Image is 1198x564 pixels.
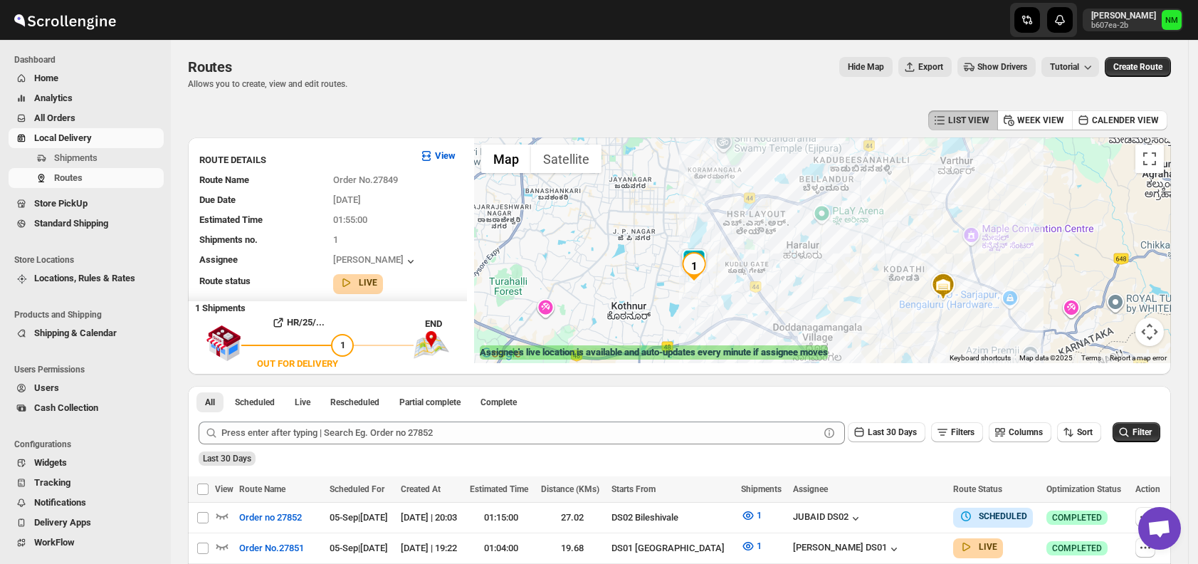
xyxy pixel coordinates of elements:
img: shop.svg [206,315,241,371]
span: Analytics [34,93,73,103]
button: [PERSON_NAME] [333,254,418,268]
div: [DATE] | 19:22 [401,541,461,555]
button: Keyboard shortcuts [950,353,1011,363]
button: Map action label [839,57,893,77]
p: Allows you to create, view and edit routes. [188,78,347,90]
div: END [425,317,467,331]
span: Scheduled For [330,484,384,494]
button: Notifications [9,493,164,513]
button: All routes [196,392,224,412]
span: 05-Sep | [DATE] [330,543,388,553]
span: Last 30 Days [203,454,251,464]
button: Show satellite imagery [531,145,601,173]
span: Products and Shipping [14,309,164,320]
span: Show Drivers [977,61,1027,73]
button: Order no 27852 [231,506,310,529]
span: Store Locations [14,254,164,266]
button: Shipping & Calendar [9,323,164,343]
span: Last 30 Days [868,427,917,437]
a: Open chat [1138,507,1181,550]
span: Delivery Apps [34,517,91,528]
div: [PERSON_NAME] DS01 [793,542,901,556]
a: Open this area in Google Maps (opens a new window) [478,345,525,363]
span: Map data ©2025 [1019,354,1073,362]
a: Terms (opens in new tab) [1081,354,1101,362]
button: HR/25/... [241,311,354,334]
div: 01:04:00 [470,541,532,555]
span: Route Name [239,484,285,494]
span: Optimization Status [1046,484,1121,494]
button: Last 30 Days [848,422,925,442]
b: LIVE [359,278,377,288]
span: Due Date [199,194,236,205]
span: Routes [188,58,232,75]
button: Sort [1057,422,1101,442]
p: [PERSON_NAME] [1091,10,1156,21]
button: Delivery Apps [9,513,164,533]
span: Live [295,397,310,408]
button: Map camera controls [1135,318,1164,346]
span: Filters [951,427,974,437]
button: All Orders [9,108,164,128]
span: Order No.27851 [239,541,304,555]
span: 1 [333,234,338,245]
span: Users [34,382,59,393]
span: Created At [401,484,441,494]
span: Partial complete [399,397,461,408]
button: Analytics [9,88,164,108]
button: Users [9,378,164,398]
span: Home [34,73,58,83]
button: Tutorial [1041,57,1099,77]
button: Home [9,68,164,88]
p: b607ea-2b [1091,21,1156,30]
div: DS01 [GEOGRAPHIC_DATA] [611,541,732,555]
span: View [215,484,233,494]
text: NM [1165,16,1178,25]
span: Columns [1009,427,1043,437]
img: trip_end.png [414,331,449,358]
span: 05-Sep | [DATE] [330,512,388,523]
span: Route status [199,276,251,286]
span: 1 [757,510,762,521]
span: Shipping & Calendar [34,328,117,338]
button: Show street map [481,145,531,173]
span: Notifications [34,497,86,508]
span: Route Name [199,174,249,185]
div: 27.02 [541,511,604,525]
b: 1 Shipments [188,296,246,313]
span: CALENDER VIEW [1092,115,1159,126]
span: Assignee [199,254,238,265]
b: SCHEDULED [979,511,1027,521]
span: Distance (KMs) [541,484,599,494]
span: 01:55:00 [333,214,367,225]
span: Create Route [1113,61,1162,73]
span: Dashboard [14,54,164,66]
button: Export [898,57,952,77]
span: Store PickUp [34,198,88,209]
span: All Orders [34,113,75,123]
span: 1 [340,340,345,350]
div: OUT FOR DELIVERY [257,357,338,371]
button: Toggle fullscreen view [1135,145,1164,173]
b: HR/25/... [287,317,325,328]
button: Tracking [9,473,164,493]
div: [DATE] | 20:03 [401,511,461,525]
span: Tracking [34,477,70,488]
span: Rescheduled [330,397,379,408]
button: 1 [732,535,770,558]
span: Shipments [54,152,98,163]
span: Action [1135,484,1160,494]
span: Order No.27849 [333,174,398,185]
span: Locations, Rules & Rates [34,273,135,283]
label: Assignee's live location is available and auto-updates every minute if assignee moves [480,345,828,360]
button: Filters [931,422,983,442]
span: Sort [1077,427,1093,437]
span: Starts From [611,484,656,494]
span: Tutorial [1050,62,1079,72]
span: Shipments no. [199,234,258,245]
b: LIVE [979,542,997,552]
button: SCHEDULED [959,509,1027,523]
button: JUBAID DS02 [793,511,863,526]
span: 1 [757,540,762,551]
